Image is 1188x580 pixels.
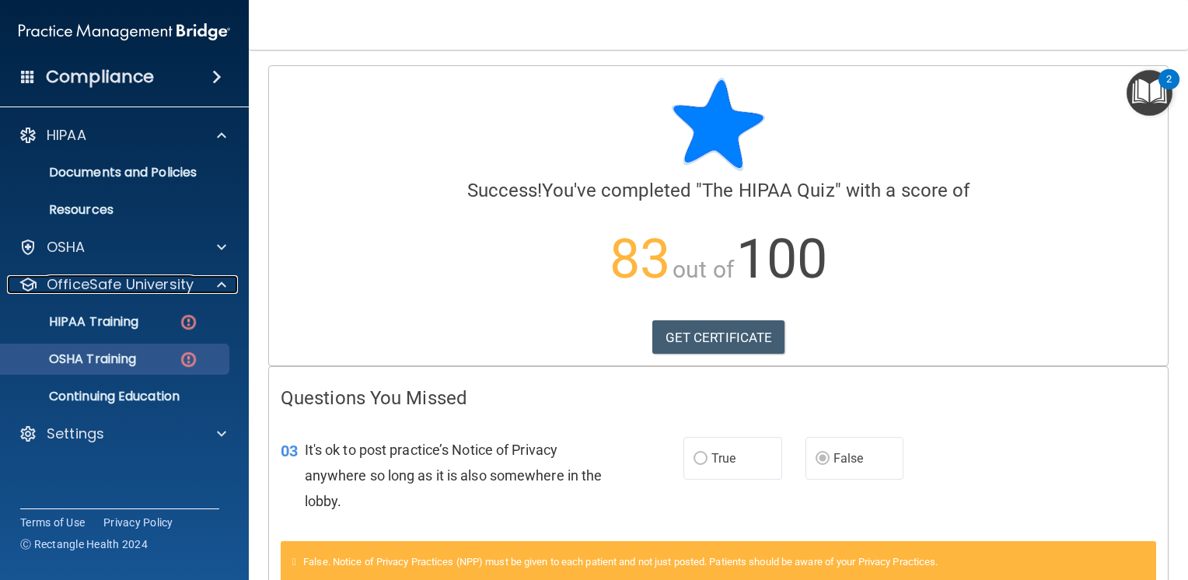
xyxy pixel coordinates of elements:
[833,451,864,466] span: False
[281,180,1156,201] h4: You've completed " " with a score of
[179,350,198,369] img: danger-circle.6113f641.png
[46,66,154,88] h4: Compliance
[305,442,603,509] span: It's ok to post practice’s Notice of Privacy anywhere so long as it is also somewhere in the lobby.
[47,275,194,294] p: OfficeSafe University
[610,227,670,291] span: 83
[281,442,298,460] span: 03
[19,16,230,47] img: PMB logo
[652,320,785,355] a: GET CERTIFICATE
[711,451,736,466] span: True
[736,227,827,291] span: 100
[19,275,226,294] a: OfficeSafe University
[10,389,222,404] p: Continuing Education
[47,425,104,443] p: Settings
[19,425,226,443] a: Settings
[20,515,85,530] a: Terms of Use
[19,238,226,257] a: OSHA
[10,202,222,218] p: Resources
[702,180,834,201] span: The HIPAA Quiz
[281,388,1156,408] h4: Questions You Missed
[10,165,222,180] p: Documents and Policies
[47,126,86,145] p: HIPAA
[1127,70,1172,116] button: Open Resource Center, 2 new notifications
[694,453,708,465] input: True
[467,180,543,201] span: Success!
[179,313,198,332] img: danger-circle.6113f641.png
[20,536,148,552] span: Ⓒ Rectangle Health 2024
[47,238,86,257] p: OSHA
[10,314,138,330] p: HIPAA Training
[19,126,226,145] a: HIPAA
[10,351,136,367] p: OSHA Training
[672,78,765,171] img: blue-star-rounded.9d042014.png
[816,453,830,465] input: False
[673,256,734,283] span: out of
[1166,79,1172,100] div: 2
[303,556,938,568] span: False. Notice of Privacy Practices (NPP) must be given to each patient and not just posted. Patie...
[103,515,173,530] a: Privacy Policy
